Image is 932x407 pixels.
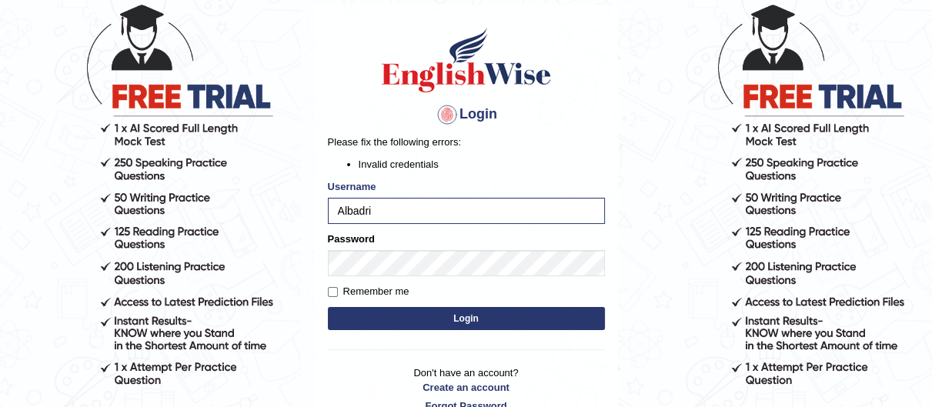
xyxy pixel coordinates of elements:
p: Please fix the following errors: [328,135,605,149]
li: Invalid credentials [359,157,605,172]
input: Remember me [328,287,338,297]
button: Login [328,307,605,330]
img: Logo of English Wise sign in for intelligent practice with AI [379,25,554,95]
label: Username [328,179,376,194]
a: Create an account [328,380,605,395]
label: Password [328,232,375,246]
label: Remember me [328,284,409,299]
h4: Login [328,102,605,127]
